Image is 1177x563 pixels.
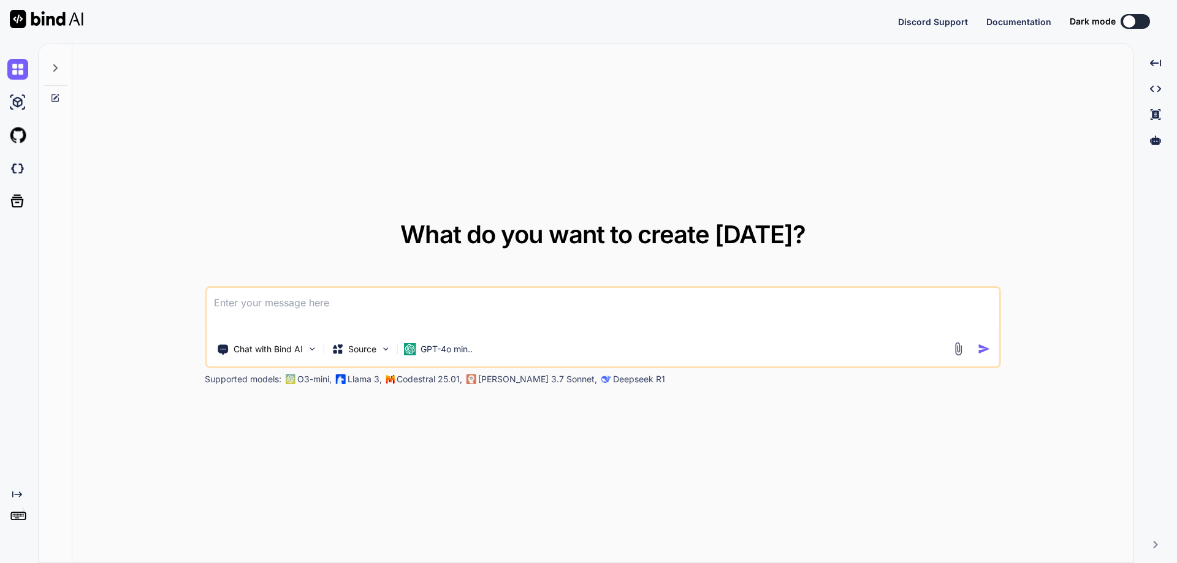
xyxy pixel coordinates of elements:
img: GPT-4o mini [403,343,416,355]
button: Documentation [986,15,1051,28]
p: Chat with Bind AI [234,343,303,355]
span: Dark mode [1070,15,1116,28]
img: Bind AI [10,10,83,28]
img: Pick Models [380,344,390,354]
img: GPT-4 [285,374,295,384]
span: Documentation [986,17,1051,27]
img: Pick Tools [307,344,317,354]
img: attachment [951,342,966,356]
span: What do you want to create [DATE]? [400,219,806,249]
p: Source [348,343,376,355]
img: claude [466,374,476,384]
p: Llama 3, [348,373,382,385]
p: Deepseek R1 [613,373,665,385]
img: claude [601,374,611,384]
span: Discord Support [898,17,968,27]
p: O3-mini, [297,373,332,385]
p: Codestral 25.01, [397,373,462,385]
img: darkCloudIdeIcon [7,158,28,179]
p: GPT-4o min.. [421,343,473,355]
p: Supported models: [205,373,281,385]
button: Discord Support [898,15,968,28]
img: githubLight [7,125,28,146]
img: ai-studio [7,92,28,113]
img: icon [978,342,991,355]
img: chat [7,59,28,80]
img: Mistral-AI [386,375,394,384]
img: Llama2 [335,374,345,384]
p: [PERSON_NAME] 3.7 Sonnet, [478,373,597,385]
